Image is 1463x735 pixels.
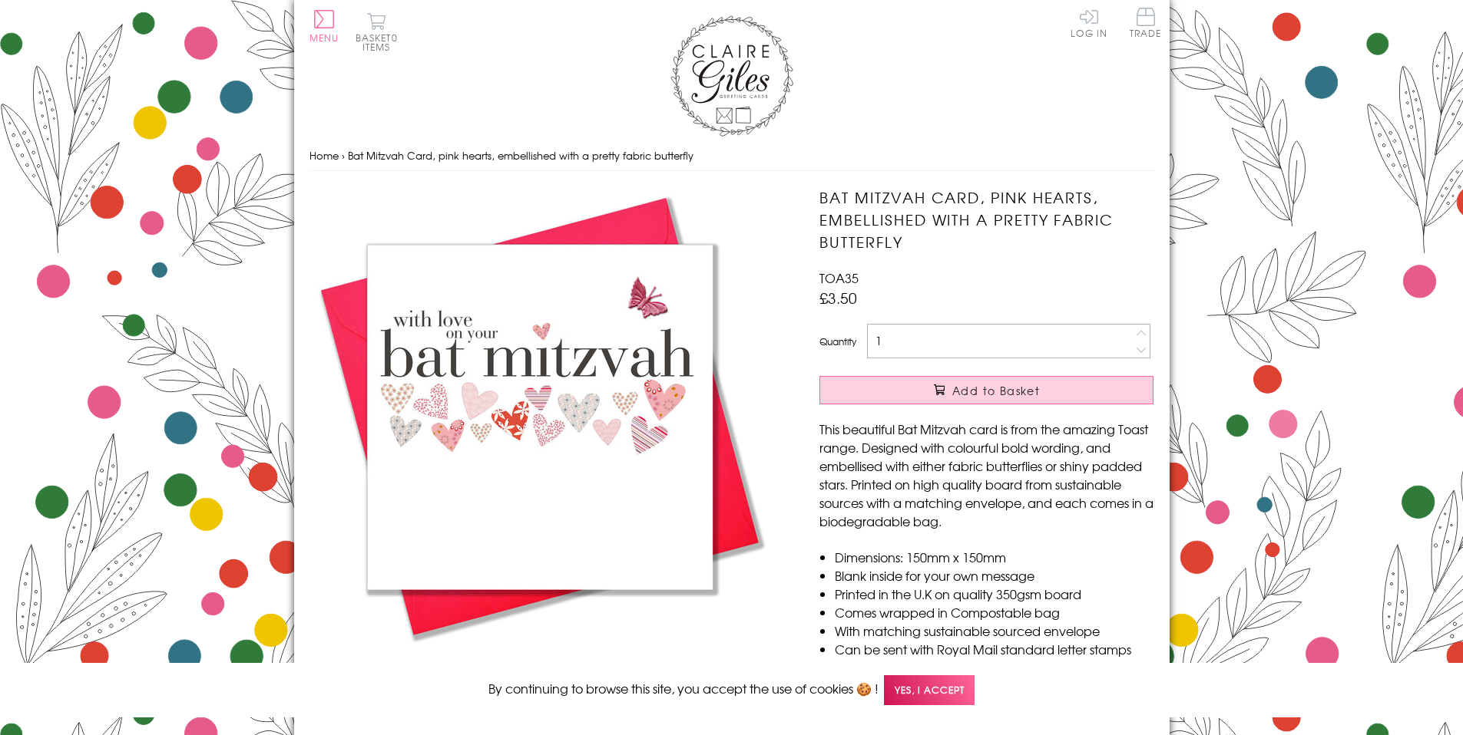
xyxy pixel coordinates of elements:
[309,31,339,44] span: Menu
[819,420,1154,530] p: This beautiful Bat Mitzvah card is from the amazing Toast range. Designed with colourful bold wor...
[1130,8,1162,41] a: Trade
[362,31,398,54] span: 0 items
[1071,8,1107,38] a: Log In
[1130,8,1162,38] span: Trade
[348,148,693,163] span: Bat Mitzvah Card, pink hearts, embellished with a pretty fabric butterfly
[819,186,1154,252] h1: Bat Mitzvah Card, pink hearts, embellished with a pretty fabric butterfly
[309,148,339,163] a: Home
[356,12,398,51] button: Basket0 items
[670,15,793,137] img: Claire Giles Greetings Cards
[835,566,1154,585] li: Blank inside for your own message
[835,621,1154,640] li: With matching sustainable sourced envelope
[835,585,1154,603] li: Printed in the U.K on quality 350gsm board
[835,548,1154,566] li: Dimensions: 150mm x 150mm
[819,269,859,287] span: TOA35
[835,640,1154,658] li: Can be sent with Royal Mail standard letter stamps
[309,140,1154,172] nav: breadcrumbs
[819,335,856,348] label: Quantity
[819,287,857,308] span: £3.50
[819,376,1154,404] button: Add to Basket
[952,383,1040,398] span: Add to Basket
[835,603,1154,621] li: Comes wrapped in Compostable bag
[342,148,345,163] span: ›
[884,675,975,705] span: Yes, I accept
[309,10,339,42] button: Menu
[309,186,770,647] img: Bat Mitzvah Card, pink hearts, embellished with a pretty fabric butterfly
